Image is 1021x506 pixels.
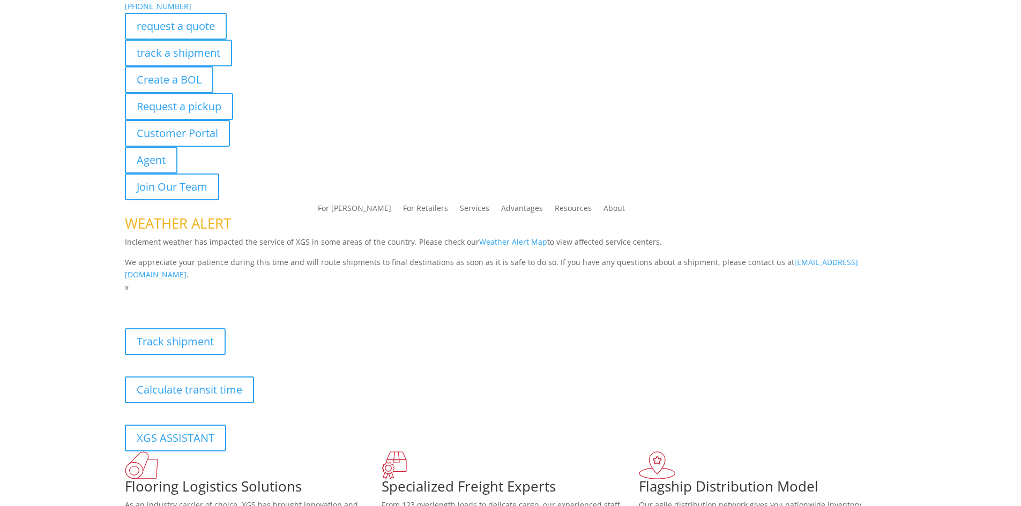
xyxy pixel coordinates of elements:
a: [PHONE_NUMBER] [125,1,191,11]
a: Calculate transit time [125,376,254,403]
a: track a shipment [125,40,232,66]
b: Visibility, transparency, and control for your entire supply chain. [125,296,364,306]
a: Services [460,205,489,216]
a: Request a pickup [125,93,233,120]
h1: Flooring Logistics Solutions [125,479,382,499]
a: For Retailers [403,205,448,216]
p: Inclement weather has impacted the service of XGS in some areas of the country. Please check our ... [125,236,897,256]
img: xgs-icon-focused-on-flooring-red [382,451,407,479]
a: Weather Alert Map [479,237,547,247]
a: Advantages [501,205,543,216]
p: x [125,281,897,294]
a: Customer Portal [125,120,230,147]
a: Join Our Team [125,173,219,200]
p: We appreciate your patience during this time and will route shipments to final destinations as so... [125,256,897,282]
a: For [PERSON_NAME] [318,205,391,216]
a: Create a BOL [125,66,213,93]
img: xgs-icon-flagship-distribution-model-red [639,451,676,479]
a: About [603,205,625,216]
a: request a quote [125,13,227,40]
a: XGS ASSISTANT [125,425,226,451]
h1: Specialized Freight Experts [382,479,639,499]
a: Agent [125,147,177,173]
h1: Flagship Distribution Model [639,479,896,499]
span: WEATHER ALERT [125,214,231,233]
img: xgs-icon-total-supply-chain-intelligence-red [125,451,158,479]
a: Track shipment [125,328,226,355]
a: Resources [555,205,592,216]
